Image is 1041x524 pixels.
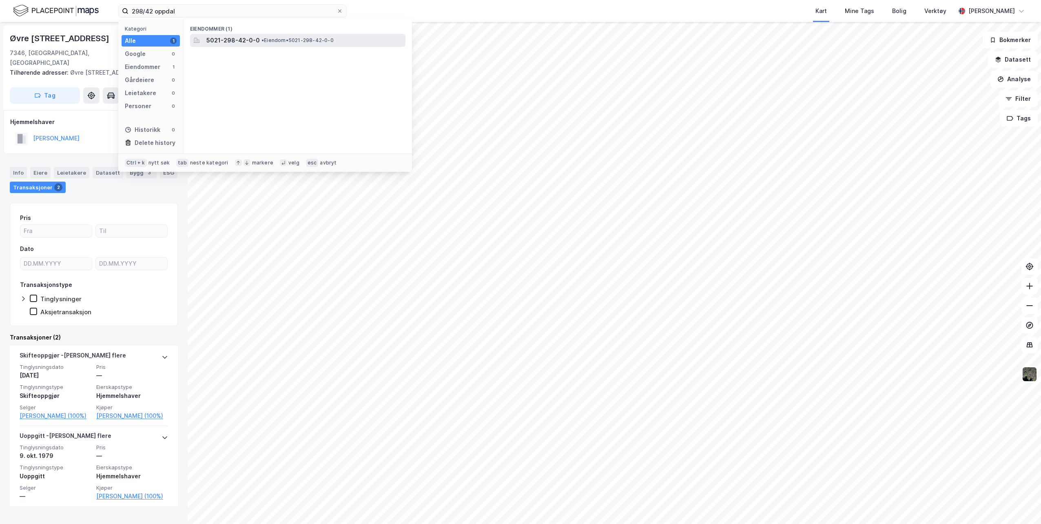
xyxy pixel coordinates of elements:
[96,391,168,401] div: Hjemmelshaver
[135,138,175,148] div: Delete history
[10,167,27,178] div: Info
[176,159,188,167] div: tab
[320,160,337,166] div: avbryt
[125,49,146,59] div: Google
[206,36,260,45] span: 5021-298-42-0-0
[20,451,91,461] div: 9. okt. 1979
[145,169,153,177] div: 3
[20,411,91,421] a: [PERSON_NAME] (100%)
[96,384,168,391] span: Eierskapstype
[96,464,168,471] span: Eierskapstype
[288,160,299,166] div: velg
[96,484,168,491] span: Kjøper
[306,159,319,167] div: esc
[924,6,946,16] div: Verktøy
[10,32,111,45] div: Øvre [STREET_ADDRESS]
[125,75,154,85] div: Gårdeiere
[892,6,906,16] div: Bolig
[988,51,1038,68] button: Datasett
[160,167,177,178] div: ESG
[10,117,177,127] div: Hjemmelshaver
[261,37,264,43] span: •
[1000,485,1041,524] iframe: Chat Widget
[40,295,82,303] div: Tinglysninger
[170,38,177,44] div: 1
[40,308,91,316] div: Aksjetransaksjon
[20,464,91,471] span: Tinglysningstype
[170,103,177,109] div: 0
[10,68,171,78] div: Øvre [STREET_ADDRESS]
[128,5,337,17] input: Søk på adresse, matrikkel, gårdeiere, leietakere eller personer
[93,167,123,178] div: Datasett
[125,159,147,167] div: Ctrl + k
[990,71,1038,87] button: Analyse
[96,225,167,237] input: Til
[96,444,168,451] span: Pris
[10,182,66,193] div: Transaksjoner
[20,213,31,223] div: Pris
[999,91,1038,107] button: Filter
[10,87,80,104] button: Tag
[54,167,89,178] div: Leietakere
[20,364,91,371] span: Tinglysningsdato
[125,101,151,111] div: Personer
[13,4,99,18] img: logo.f888ab2527a4732fd821a326f86c7f29.svg
[170,90,177,96] div: 0
[170,64,177,70] div: 1
[20,391,91,401] div: Skifteoppgjør
[845,6,874,16] div: Mine Tags
[20,431,111,444] div: Uoppgitt - [PERSON_NAME] flere
[96,411,168,421] a: [PERSON_NAME] (100%)
[126,167,157,178] div: Bygg
[54,183,62,191] div: 2
[252,160,273,166] div: markere
[20,258,92,270] input: DD.MM.YYYY
[968,6,1015,16] div: [PERSON_NAME]
[30,167,51,178] div: Eiere
[96,471,168,481] div: Hjemmelshaver
[96,371,168,380] div: —
[125,26,180,32] div: Kategori
[20,491,91,501] div: —
[20,444,91,451] span: Tinglysningsdato
[261,37,334,44] span: Eiendom • 5021-298-42-0-0
[20,404,91,411] span: Selger
[148,160,170,166] div: nytt søk
[20,244,34,254] div: Dato
[20,225,92,237] input: Fra
[20,351,126,364] div: Skifteoppgjør - [PERSON_NAME] flere
[1022,366,1037,382] img: 9k=
[20,484,91,491] span: Selger
[10,69,70,76] span: Tilhørende adresser:
[125,125,160,135] div: Historikk
[96,404,168,411] span: Kjøper
[10,48,140,68] div: 7346, [GEOGRAPHIC_DATA], [GEOGRAPHIC_DATA]
[96,451,168,461] div: —
[20,384,91,391] span: Tinglysningstype
[96,491,168,501] a: [PERSON_NAME] (100%)
[170,127,177,133] div: 0
[20,280,72,290] div: Transaksjonstype
[983,32,1038,48] button: Bokmerker
[170,51,177,57] div: 0
[184,19,412,34] div: Eiendommer (1)
[170,77,177,83] div: 0
[10,333,178,342] div: Transaksjoner (2)
[20,371,91,380] div: [DATE]
[96,364,168,371] span: Pris
[125,88,156,98] div: Leietakere
[125,62,160,72] div: Eiendommer
[96,258,167,270] input: DD.MM.YYYY
[190,160,228,166] div: neste kategori
[125,36,136,46] div: Alle
[815,6,827,16] div: Kart
[20,471,91,481] div: Uoppgitt
[1000,110,1038,127] button: Tags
